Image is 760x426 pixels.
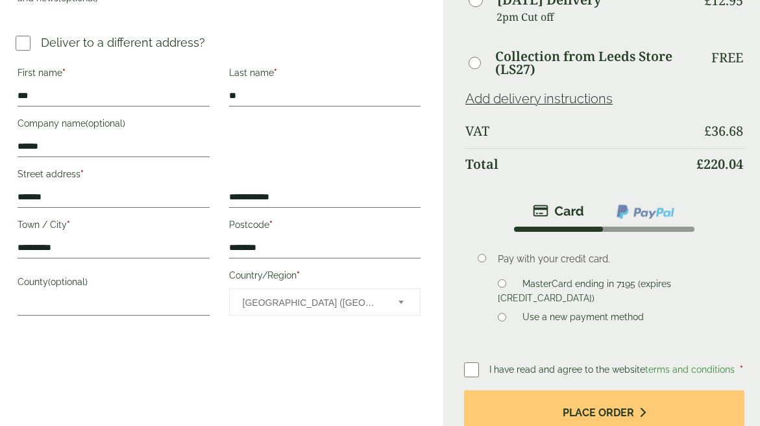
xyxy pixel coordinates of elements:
[740,364,743,375] abbr: required
[297,270,300,281] abbr: required
[696,155,704,173] span: £
[704,122,711,140] span: £
[465,116,687,147] th: VAT
[67,219,70,230] abbr: required
[498,279,671,307] label: MasterCard ending in 7195 (expires [CREDIT_CARD_DATA])
[495,50,687,76] label: Collection from Leeds Store (LS27)
[704,122,743,140] bdi: 36.68
[229,288,421,316] span: Country/Region
[517,312,649,326] label: Use a new payment method
[615,203,676,220] img: ppcp-gateway.png
[86,118,125,129] span: (optional)
[696,155,743,173] bdi: 220.04
[18,114,210,136] label: Company name
[18,216,210,238] label: Town / City
[645,364,735,375] a: terms and conditions
[18,273,210,295] label: County
[229,64,421,86] label: Last name
[18,165,210,187] label: Street address
[711,50,743,66] p: Free
[243,289,382,316] span: United Kingdom (UK)
[229,266,421,288] label: Country/Region
[489,364,737,375] span: I have read and agree to the website
[62,68,66,78] abbr: required
[498,252,724,266] p: Pay with your credit card.
[48,277,88,287] span: (optional)
[269,219,273,230] abbr: required
[496,7,687,27] p: 2pm Cut off
[533,203,584,219] img: stripe.png
[18,64,210,86] label: First name
[465,148,687,180] th: Total
[465,91,613,106] a: Add delivery instructions
[80,169,84,179] abbr: required
[229,216,421,238] label: Postcode
[41,34,205,51] p: Deliver to a different address?
[274,68,277,78] abbr: required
